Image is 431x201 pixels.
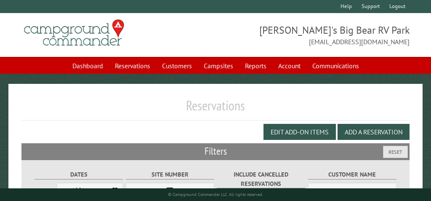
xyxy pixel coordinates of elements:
label: Site Number [126,170,214,180]
a: Customers [157,58,197,74]
button: Add a Reservation [338,124,410,140]
button: Edit Add-on Items [263,124,336,140]
a: Reports [240,58,271,74]
img: Campground Commander [21,16,127,49]
label: Customer Name [308,170,396,180]
a: Account [273,58,306,74]
a: Communications [307,58,364,74]
button: Reset [383,146,408,158]
label: From: [35,188,57,196]
h2: Filters [21,143,410,159]
span: [PERSON_NAME]'s Big Bear RV Park [EMAIL_ADDRESS][DOMAIN_NAME] [215,23,410,47]
a: Dashboard [67,58,108,74]
h1: Reservations [21,97,410,121]
a: Reservations [110,58,155,74]
a: Campsites [199,58,238,74]
label: Dates [35,170,123,180]
label: Include Cancelled Reservations [217,170,305,188]
small: © Campground Commander LLC. All rights reserved. [168,192,263,197]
